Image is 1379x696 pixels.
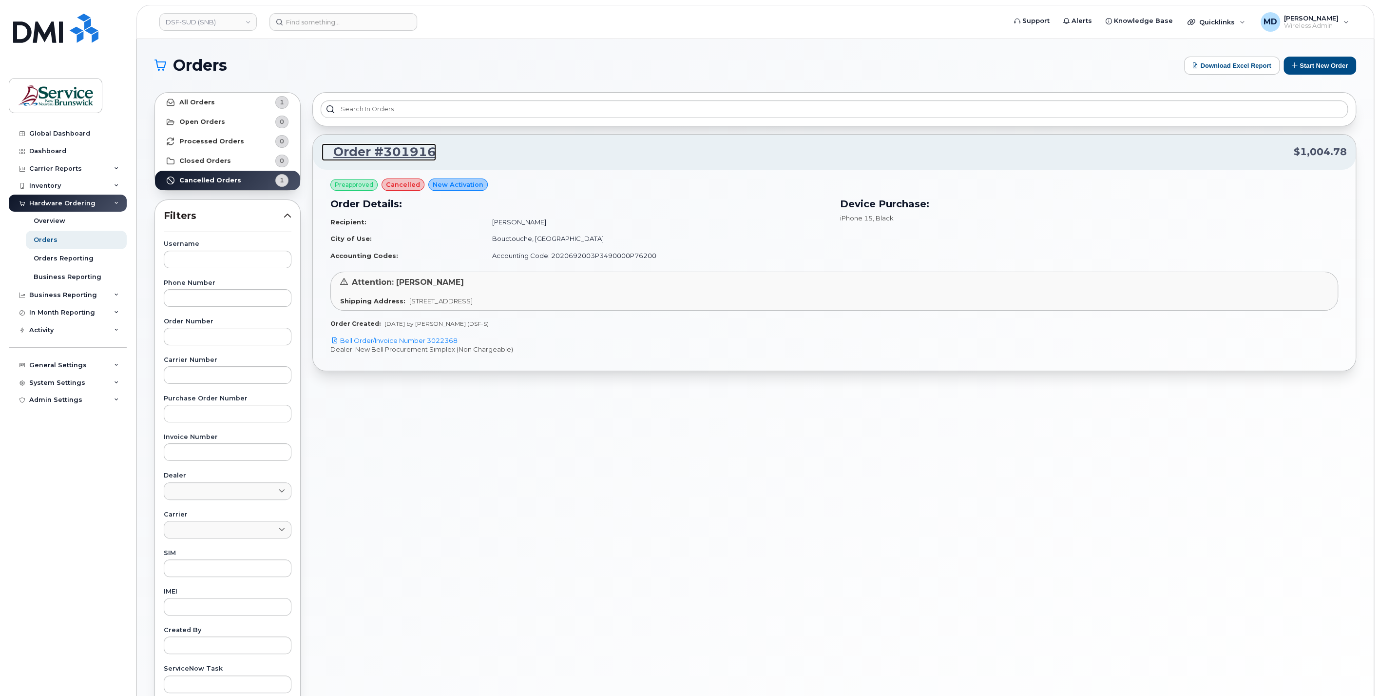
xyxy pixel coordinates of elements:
strong: Processed Orders [179,138,244,145]
span: 1 [280,98,284,107]
label: Carrier Number [164,357,291,363]
span: 0 [280,156,284,165]
strong: Closed Orders [179,157,231,165]
a: Open Orders0 [155,112,300,132]
td: [PERSON_NAME] [483,214,828,231]
p: Dealer: New Bell Procurement Simplex (Non Chargeable) [330,345,1338,354]
span: [STREET_ADDRESS] [409,297,473,305]
a: Bell Order/Invoice Number 3022368 [330,337,458,344]
td: Bouctouche, [GEOGRAPHIC_DATA] [483,230,828,247]
a: All Orders1 [155,93,300,112]
label: SIM [164,550,291,557]
span: [DATE] by [PERSON_NAME] (DSF-S) [384,320,489,327]
span: 0 [280,117,284,126]
label: Purchase Order Number [164,396,291,402]
a: Processed Orders0 [155,132,300,151]
label: Created By [164,627,291,634]
a: Closed Orders0 [155,151,300,171]
label: Order Number [164,318,291,325]
span: 1 [280,176,284,185]
label: Username [164,241,291,247]
label: Dealer [164,473,291,479]
a: Cancelled Orders1 [155,171,300,190]
span: Preapproved [335,180,373,189]
span: Filters [164,209,284,223]
h3: Device Purchase: [840,197,1338,211]
strong: All Orders [179,99,215,106]
strong: Cancelled Orders [179,177,241,184]
strong: Shipping Address: [340,297,405,305]
label: ServiceNow Task [164,666,291,672]
strong: Accounting Codes: [330,252,398,259]
label: Phone Number [164,280,291,286]
button: Start New Order [1283,57,1356,75]
strong: Open Orders [179,118,225,126]
label: Carrier [164,512,291,518]
input: Search in orders [321,100,1348,118]
strong: City of Use: [330,235,372,242]
span: Orders [173,58,227,73]
td: Accounting Code: 2020692003P3490000P76200 [483,247,828,264]
label: IMEI [164,589,291,595]
span: New Activation [433,180,483,189]
strong: Recipient: [330,218,366,226]
a: Order #301916 [322,143,436,161]
button: Download Excel Report [1184,57,1280,75]
span: , Black [873,214,894,222]
span: 0 [280,137,284,146]
strong: Order Created: [330,320,381,327]
h3: Order Details: [330,197,828,211]
label: Invoice Number [164,434,291,440]
span: cancelled [386,180,420,189]
span: iPhone 15 [840,214,873,222]
span: Attention: [PERSON_NAME] [352,278,464,287]
span: $1,004.78 [1294,145,1347,159]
